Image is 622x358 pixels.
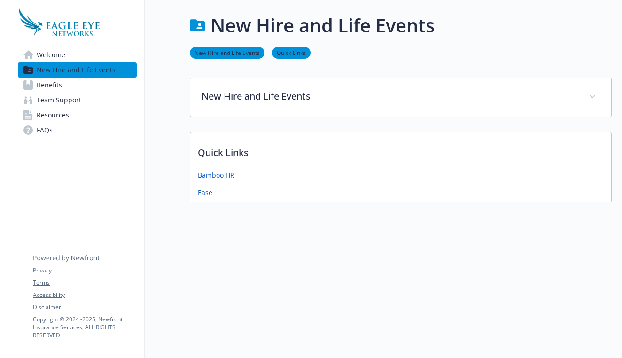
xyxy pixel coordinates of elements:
[37,93,81,108] span: Team Support
[18,78,137,93] a: Benefits
[33,303,136,311] a: Disclaimer
[210,11,435,39] h1: New Hire and Life Events
[18,108,137,123] a: Resources
[37,47,65,62] span: Welcome
[202,89,577,103] p: New Hire and Life Events
[190,78,611,117] div: New Hire and Life Events
[33,279,136,287] a: Terms
[18,123,137,138] a: FAQs
[18,47,137,62] a: Welcome
[190,48,264,57] a: New Hire and Life Events
[37,108,69,123] span: Resources
[37,78,62,93] span: Benefits
[33,291,136,299] a: Accessibility
[33,315,136,339] p: Copyright © 2024 - 2025 , Newfront Insurance Services, ALL RIGHTS RESERVED
[37,123,53,138] span: FAQs
[33,266,136,275] a: Privacy
[198,170,234,180] a: Bamboo HR
[272,48,311,57] a: Quick Links
[18,62,137,78] a: New Hire and Life Events
[18,93,137,108] a: Team Support
[190,132,611,167] p: Quick Links
[37,62,116,78] span: New Hire and Life Events
[198,187,212,197] a: Ease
